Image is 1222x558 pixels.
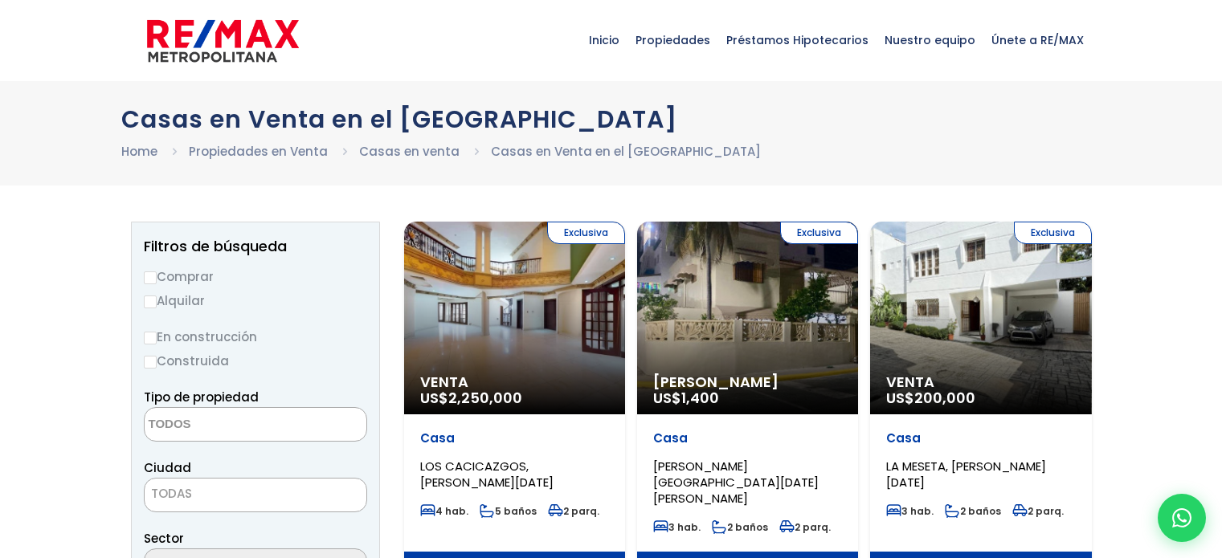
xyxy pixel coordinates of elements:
[151,485,192,502] span: TODAS
[121,143,157,160] a: Home
[144,389,259,405] span: Tipo de propiedad
[144,238,367,255] h2: Filtros de búsqueda
[886,388,975,408] span: US$
[1014,222,1092,244] span: Exclusiva
[144,295,157,308] input: Alquilar
[1012,504,1064,518] span: 2 parq.
[886,504,934,518] span: 3 hab.
[144,327,367,347] label: En construcción
[144,271,157,284] input: Comprar
[144,291,367,311] label: Alquilar
[359,143,460,160] a: Casas en venta
[147,17,299,65] img: remax-metropolitana-logo
[914,388,975,408] span: 200,000
[420,388,522,408] span: US$
[144,267,367,287] label: Comprar
[144,459,191,476] span: Ciudad
[653,430,842,446] p: Casa
[420,504,468,518] span: 4 hab.
[653,520,701,534] span: 3 hab.
[681,388,719,408] span: 1,400
[712,520,768,534] span: 2 baños
[886,430,1075,446] p: Casa
[144,478,367,512] span: TODAS
[581,16,627,64] span: Inicio
[780,222,858,244] span: Exclusiva
[983,16,1092,64] span: Únete a RE/MAX
[420,458,554,491] span: LOS CACICAZGOS, [PERSON_NAME][DATE]
[653,458,819,507] span: [PERSON_NAME][GEOGRAPHIC_DATA][DATE][PERSON_NAME]
[144,356,157,369] input: Construida
[653,374,842,390] span: [PERSON_NAME]
[480,504,537,518] span: 5 baños
[886,458,1046,491] span: LA MESETA, [PERSON_NAME][DATE]
[121,105,1101,133] h1: Casas en Venta en el [GEOGRAPHIC_DATA]
[189,143,328,160] a: Propiedades en Venta
[886,374,1075,390] span: Venta
[145,408,300,442] textarea: Search
[653,388,719,408] span: US$
[877,16,983,64] span: Nuestro equipo
[144,332,157,344] input: En construcción
[491,141,761,161] li: Casas en Venta en el [GEOGRAPHIC_DATA]
[448,388,522,408] span: 2,250,000
[718,16,877,64] span: Préstamos Hipotecarios
[420,374,609,390] span: Venta
[945,504,1001,518] span: 2 baños
[144,530,184,547] span: Sector
[779,520,831,534] span: 2 parq.
[144,351,367,371] label: Construida
[420,430,609,446] p: Casa
[627,16,718,64] span: Propiedades
[547,222,625,244] span: Exclusiva
[145,483,366,505] span: TODAS
[548,504,599,518] span: 2 parq.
